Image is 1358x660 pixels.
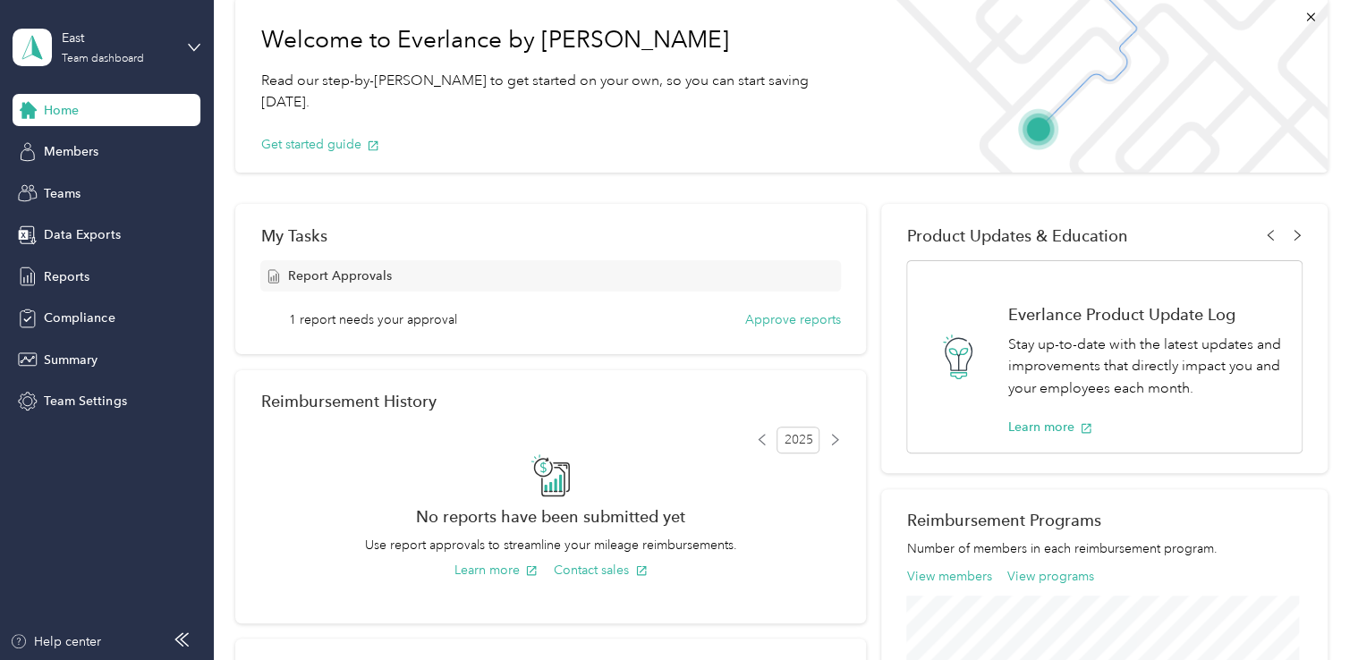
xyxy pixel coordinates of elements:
span: Product Updates & Education [906,226,1127,245]
span: 2025 [777,427,819,453]
button: Get started guide [260,135,379,154]
p: Number of members in each reimbursement program. [906,539,1302,558]
div: East [62,29,174,47]
span: Reports [44,267,89,286]
span: Team Settings [44,392,126,410]
button: Learn more [1007,418,1092,436]
p: Use report approvals to streamline your mileage reimbursements. [260,536,840,554]
span: Home [44,101,79,120]
div: My Tasks [260,226,840,245]
span: Summary [44,351,98,369]
button: Learn more [454,561,538,580]
button: Contact sales [554,561,648,580]
button: Help center [10,632,101,651]
p: Read our step-by-[PERSON_NAME] to get started on your own, so you can start saving [DATE]. [260,70,850,114]
button: View programs [1007,567,1094,586]
h1: Welcome to Everlance by [PERSON_NAME] [260,26,850,55]
span: Report Approvals [287,267,391,285]
span: Compliance [44,309,115,327]
h2: Reimbursement Programs [906,511,1302,529]
span: Data Exports [44,225,120,244]
span: 1 report needs your approval [289,310,457,329]
span: Members [44,142,98,161]
span: Teams [44,184,81,203]
p: Stay up-to-date with the latest updates and improvements that directly impact you and your employ... [1007,334,1282,400]
h1: Everlance Product Update Log [1007,305,1282,324]
button: View members [906,567,991,586]
h2: Reimbursement History [260,392,436,410]
div: Team dashboard [62,54,144,64]
iframe: Everlance-gr Chat Button Frame [1258,560,1358,660]
button: Approve reports [745,310,841,329]
h2: No reports have been submitted yet [260,507,840,526]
